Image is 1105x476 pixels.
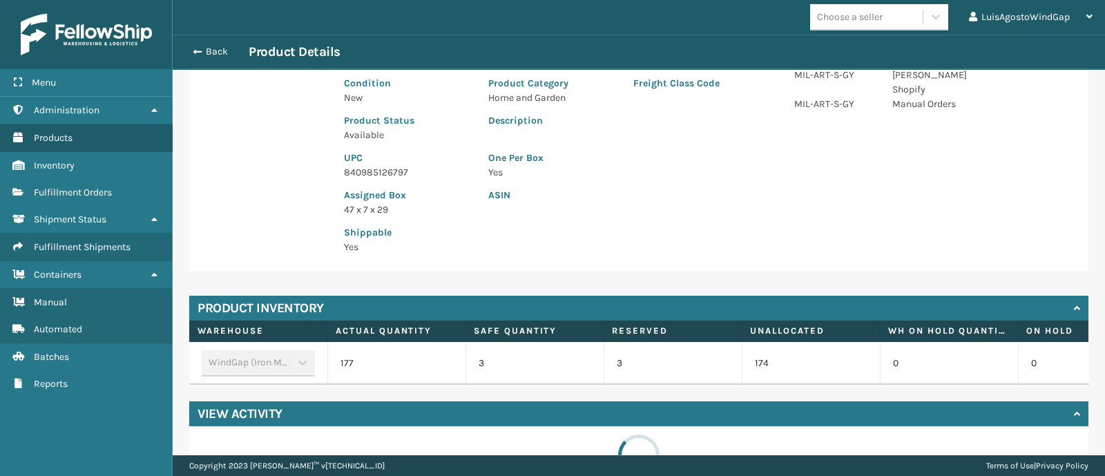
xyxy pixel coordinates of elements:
[34,160,75,171] span: Inventory
[488,151,761,165] p: One Per Box
[794,97,876,111] p: MIL-ART-S-GY
[617,356,729,370] p: 3
[34,323,82,335] span: Automated
[986,461,1034,470] a: Terms of Use
[344,188,472,202] p: Assigned Box
[488,165,761,180] p: Yes
[21,14,152,55] img: logo
[32,77,56,88] span: Menu
[344,76,472,91] p: Condition
[344,240,472,254] p: Yes
[488,76,616,91] p: Product Category
[344,151,472,165] p: UPC
[750,325,871,337] label: Unallocated
[344,225,472,240] p: Shippable
[465,342,604,385] td: 3
[344,113,472,128] p: Product Status
[1036,461,1088,470] a: Privacy Policy
[742,342,880,385] td: 174
[249,44,340,60] h3: Product Details
[327,342,465,385] td: 177
[633,76,761,91] p: Freight Class Code
[34,351,69,363] span: Batches
[198,300,324,316] h4: Product Inventory
[34,213,106,225] span: Shipment Status
[34,378,68,390] span: Reports
[488,113,761,128] p: Description
[488,188,761,202] p: ASIN
[488,91,616,105] p: Home and Garden
[888,325,1009,337] label: WH On hold quantity
[34,269,81,280] span: Containers
[986,455,1088,476] div: |
[189,455,385,476] p: Copyright 2023 [PERSON_NAME]™ v [TECHNICAL_ID]
[344,91,472,105] p: New
[892,68,974,97] p: [PERSON_NAME] Shopify
[817,10,883,24] div: Choose a seller
[34,296,67,308] span: Manual
[892,97,974,111] p: Manual Orders
[34,241,131,253] span: Fulfillment Shipments
[344,202,472,217] p: 47 x 7 x 29
[34,104,99,116] span: Administration
[880,342,1018,385] td: 0
[794,68,876,82] p: MIL-ART-S-GY
[344,165,472,180] p: 840985126797
[612,325,733,337] label: Reserved
[34,132,73,144] span: Products
[198,325,318,337] label: Warehouse
[185,46,249,58] button: Back
[474,325,595,337] label: Safe Quantity
[34,187,112,198] span: Fulfillment Orders
[336,325,457,337] label: Actual Quantity
[344,128,472,142] p: Available
[198,406,282,422] h4: View Activity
